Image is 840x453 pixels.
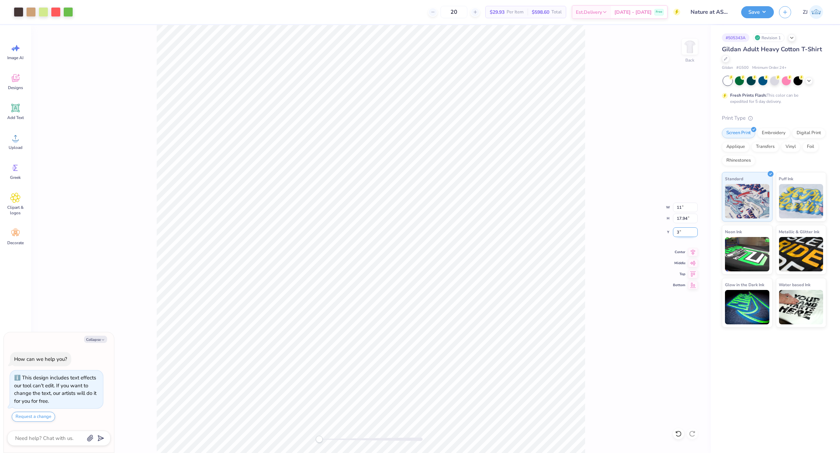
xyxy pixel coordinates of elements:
[741,6,774,18] button: Save
[725,281,764,288] span: Glow in the Dark Ink
[803,8,808,16] span: ZJ
[490,9,505,16] span: $29.93
[673,282,685,288] span: Bottom
[725,184,769,218] img: Standard
[4,205,27,216] span: Clipart & logos
[722,45,822,53] span: Gildan Adult Heavy Cotton T-Shirt
[576,9,602,16] span: Est. Delivery
[779,237,823,271] img: Metallic & Glitter Ink
[9,145,22,150] span: Upload
[730,93,767,98] strong: Fresh Prints Flash:
[673,260,685,266] span: Middle
[316,436,323,443] div: Accessibility label
[685,5,736,19] input: Untitled Design
[673,249,685,255] span: Center
[8,85,23,90] span: Designs
[725,237,769,271] img: Neon Ink
[781,142,800,152] div: Vinyl
[7,240,24,246] span: Decorate
[673,271,685,277] span: Top
[14,374,96,405] div: This design includes text effects our tool can't edit. If you want to change the text, our artist...
[722,33,749,42] div: # 505343A
[779,175,794,182] span: Puff Ink
[614,9,652,16] span: [DATE] - [DATE]
[725,175,743,182] span: Standard
[12,412,55,422] button: Request a change
[722,65,733,71] span: Gildan
[532,9,549,16] span: $598.60
[730,92,815,105] div: This color can be expedited for 5 day delivery.
[656,10,662,14] span: Free
[736,65,749,71] span: # G500
[792,128,826,138] div: Digital Print
[507,9,523,16] span: Per Item
[7,115,24,120] span: Add Text
[753,33,785,42] div: Revision 1
[722,155,755,166] div: Rhinestones
[752,65,787,71] span: Minimum Order: 24 +
[779,228,820,235] span: Metallic & Glitter Ink
[725,290,769,324] img: Glow in the Dark Ink
[683,40,697,54] img: Back
[779,184,823,218] img: Puff Ink
[725,228,742,235] span: Neon Ink
[14,356,67,363] div: How can we help you?
[8,55,24,61] span: Image AI
[685,57,694,63] div: Back
[84,336,107,343] button: Collapse
[440,6,467,18] input: – –
[722,128,755,138] div: Screen Print
[757,128,790,138] div: Embroidery
[779,290,823,324] img: Water based Ink
[809,5,823,19] img: Zhor Junavee Antocan
[722,142,749,152] div: Applique
[722,114,826,122] div: Print Type
[800,5,826,19] a: ZJ
[10,175,21,180] span: Greek
[551,9,562,16] span: Total
[751,142,779,152] div: Transfers
[802,142,819,152] div: Foil
[779,281,811,288] span: Water based Ink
